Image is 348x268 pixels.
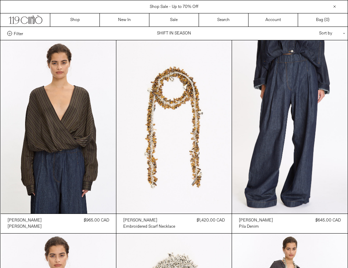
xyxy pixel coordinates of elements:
span: 0 [326,17,328,23]
div: Sort by [279,27,341,40]
a: Sale [149,13,199,27]
a: [PERSON_NAME] [8,224,42,230]
a: Pila Denim [239,224,273,230]
a: [PERSON_NAME] [239,217,273,224]
span: Filter [14,31,23,36]
a: [PERSON_NAME] [8,217,42,224]
a: New In [100,13,149,27]
a: Search [199,13,249,27]
div: $965.00 CAD [84,217,109,224]
img: Dries Van Noten Pila Denim [232,40,347,214]
img: Dries Van Noten Camiel Shirt [1,40,116,214]
a: [PERSON_NAME] [123,217,175,224]
div: [PERSON_NAME] [123,218,157,224]
img: Dries Van Noten Embroidered Scarf Neckline in tiger eye [116,40,232,214]
div: $645.00 CAD [315,217,341,224]
a: Bag () [298,13,348,27]
a: Shop Sale - Up to 70% Off [150,4,198,10]
a: Account [249,13,298,27]
a: Shop [50,13,100,27]
div: [PERSON_NAME] [8,224,42,230]
div: Pila Denim [239,224,259,230]
div: $1,420.00 CAD [197,217,225,224]
span: ) [326,17,329,23]
a: Embroidered Scarf Necklace [123,224,175,230]
div: Embroidered Scarf Necklace [123,224,175,230]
